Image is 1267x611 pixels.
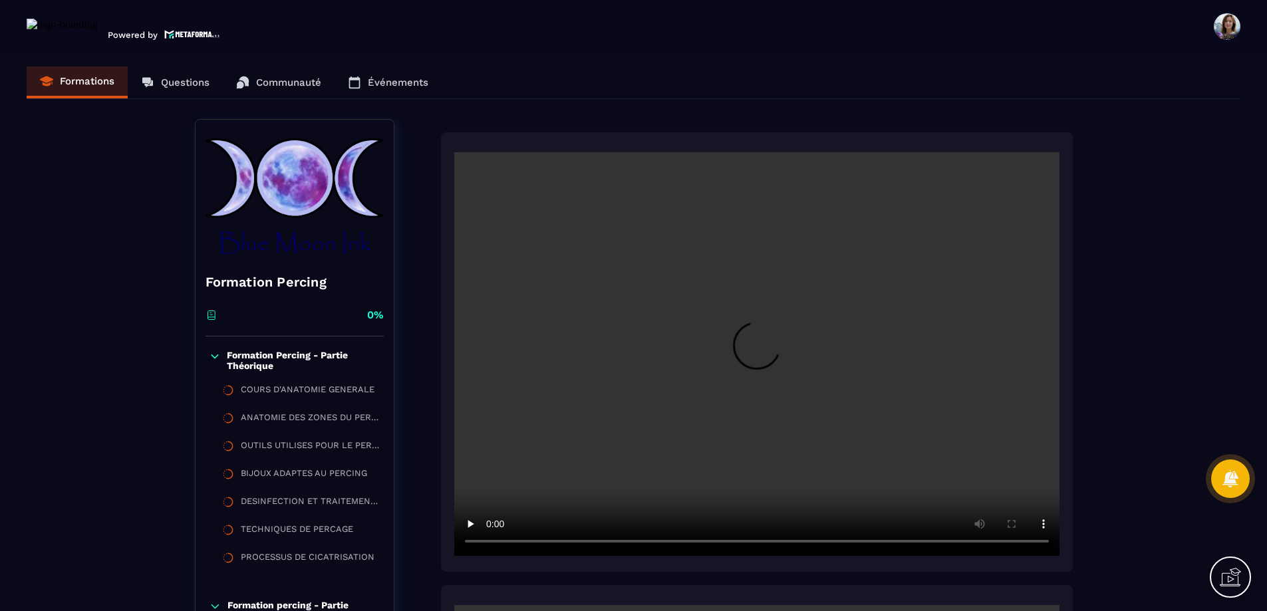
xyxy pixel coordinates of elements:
[241,384,374,399] div: COURS D'ANATOMIE GENERALE
[227,350,380,371] p: Formation Percing - Partie Théorique
[206,130,384,263] img: banner
[206,273,384,291] h4: Formation Percing
[241,524,353,539] div: TECHNIQUES DE PERCAGE
[241,412,380,427] div: ANATOMIE DES ZONES DU PERCING
[27,19,98,40] img: logo-branding
[241,552,374,566] div: PROCESSUS DE CICATRISATION
[241,440,380,455] div: OUTILS UTILISES POUR LE PERCING
[241,468,367,483] div: BIJOUX ADAPTES AU PERCING
[367,308,384,322] p: 0%
[108,30,158,40] p: Powered by
[164,29,220,40] img: logo
[241,496,380,511] div: DESINFECTION ET TRAITEMENT DES DECHETS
